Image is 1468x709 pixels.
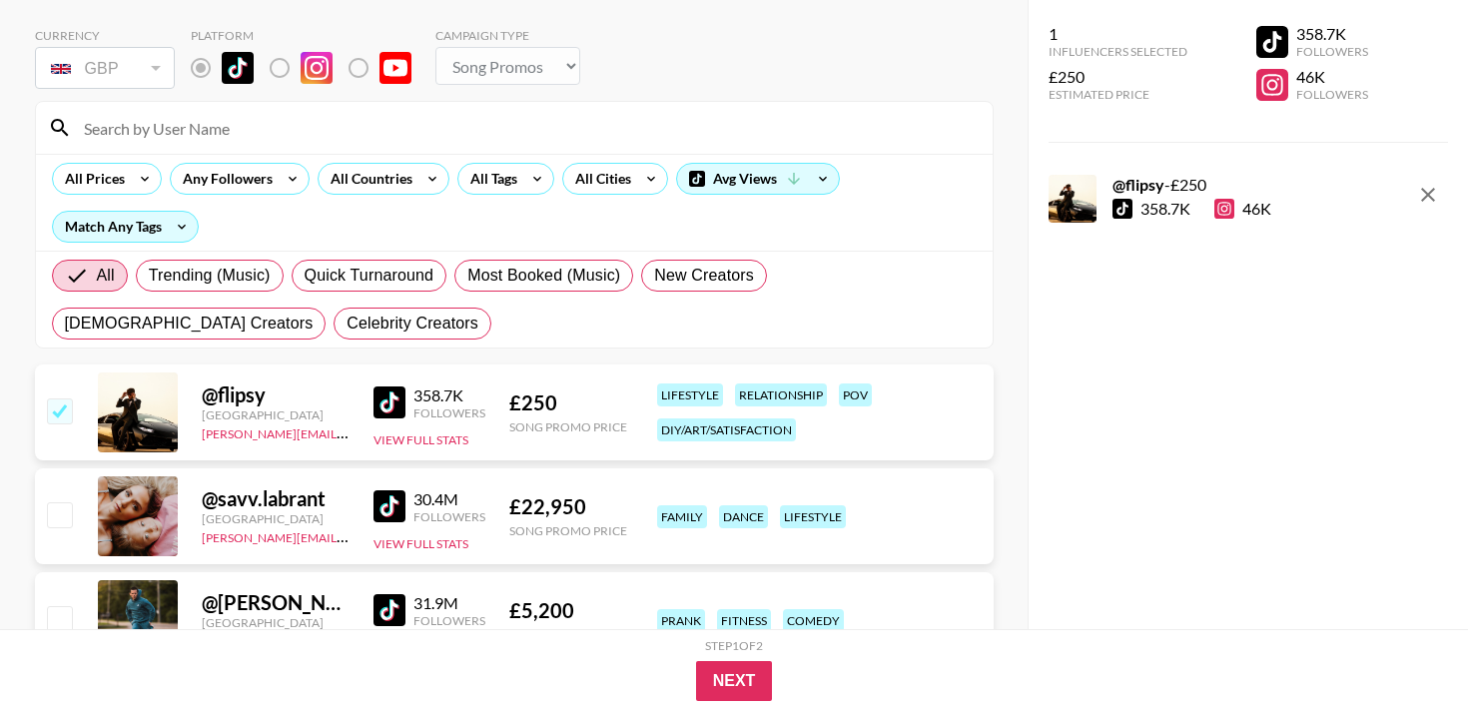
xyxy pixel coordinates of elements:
button: View Full Stats [373,432,468,447]
div: diy/art/satisfaction [657,418,796,441]
span: New Creators [654,264,754,288]
div: dance [719,505,768,528]
div: lifestyle [780,505,846,528]
div: Remove selected talent to change platforms [191,47,427,89]
span: Trending (Music) [149,264,271,288]
img: TikTok [373,490,405,522]
div: fitness [717,609,771,632]
div: @ savv.labrant [202,486,350,511]
button: View Full Stats [373,536,468,551]
div: 31.9M [413,593,485,613]
div: Remove selected talent to change your currency [35,43,175,93]
div: Influencers Selected [1049,44,1187,59]
div: [GEOGRAPHIC_DATA] [202,511,350,526]
div: Followers [1296,87,1368,102]
div: £ 5,200 [509,598,627,623]
div: All Cities [563,164,635,194]
div: Followers [413,613,485,628]
span: [DEMOGRAPHIC_DATA] Creators [65,312,314,336]
div: prank [657,609,705,632]
div: @ flipsy [202,382,350,407]
div: - £ 250 [1112,175,1271,195]
a: [PERSON_NAME][EMAIL_ADDRESS][DOMAIN_NAME] [202,422,497,441]
div: Avg Views [677,164,839,194]
div: 358.7K [413,385,485,405]
input: Search by User Name [72,112,981,144]
div: GBP [39,51,171,86]
div: £250 [1049,67,1187,87]
span: Most Booked (Music) [467,264,620,288]
div: Followers [1296,44,1368,59]
div: Any Followers [171,164,277,194]
div: 46K [1296,67,1368,87]
div: Step 1 of 2 [705,638,763,653]
div: All Prices [53,164,129,194]
div: 358.7K [1296,24,1368,44]
img: TikTok [222,52,254,84]
div: Followers [413,405,485,420]
div: [GEOGRAPHIC_DATA] [202,407,350,422]
iframe: Drift Widget Chat Controller [1368,609,1444,685]
div: All Countries [319,164,416,194]
span: All [97,264,115,288]
div: relationship [735,383,827,406]
div: Followers [413,509,485,524]
div: comedy [783,609,844,632]
div: 46K [1214,199,1271,219]
div: 30.4M [413,489,485,509]
img: TikTok [373,386,405,418]
div: 358.7K [1140,199,1190,219]
div: Song Promo Price [509,419,627,434]
div: Estimated Price [1049,87,1187,102]
div: Currency [35,28,175,43]
div: £ 22,950 [509,494,627,519]
div: Song Promo Price [509,627,627,642]
div: @ [PERSON_NAME].[PERSON_NAME] [202,590,350,615]
span: Quick Turnaround [305,264,434,288]
div: All Tags [458,164,521,194]
img: Instagram [301,52,333,84]
div: Platform [191,28,427,43]
button: Next [696,661,773,701]
div: 1 [1049,24,1187,44]
div: [GEOGRAPHIC_DATA] [202,615,350,630]
button: remove [1408,175,1448,215]
div: Song Promo Price [509,523,627,538]
div: lifestyle [657,383,723,406]
a: [PERSON_NAME][EMAIL_ADDRESS][DOMAIN_NAME] [202,526,497,545]
div: pov [839,383,872,406]
div: Match Any Tags [53,212,198,242]
img: TikTok [373,594,405,626]
div: Campaign Type [435,28,580,43]
div: £ 250 [509,390,627,415]
strong: @ flipsy [1112,175,1164,194]
div: family [657,505,707,528]
img: YouTube [379,52,411,84]
span: Celebrity Creators [347,312,478,336]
